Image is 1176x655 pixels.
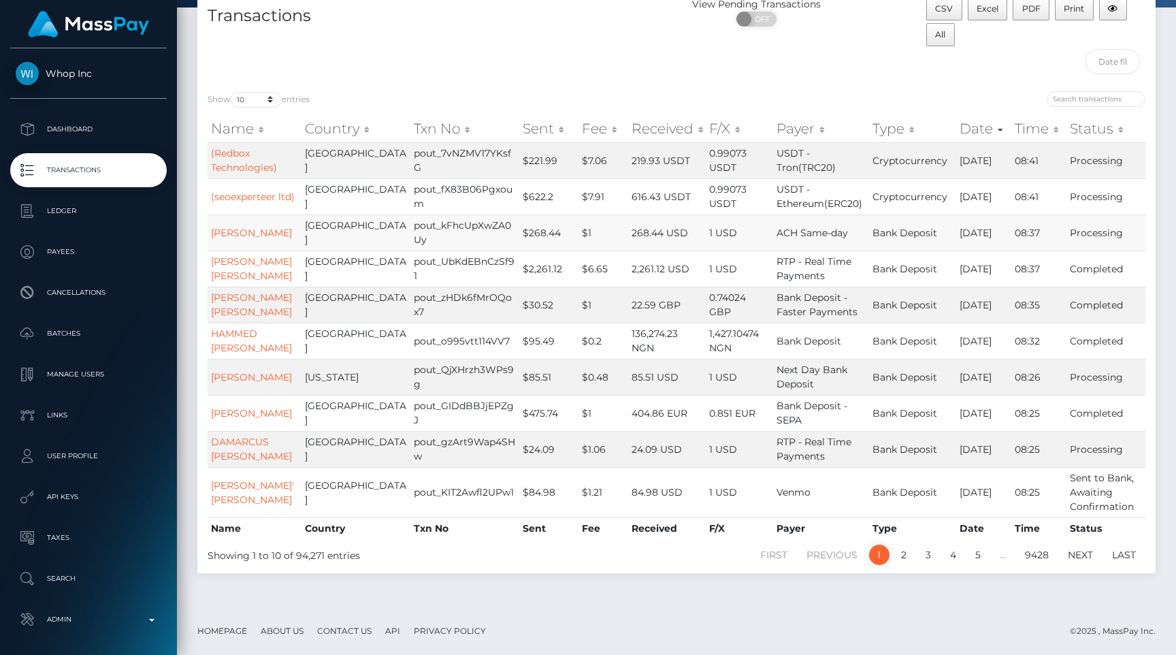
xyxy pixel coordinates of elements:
[706,142,773,178] td: 0.99073 USDT
[706,287,773,323] td: 0.74024 GBP
[869,178,956,214] td: Cryptocurrency
[410,395,519,431] td: pout_GIDdBBJjEPZgJ
[10,235,167,269] a: Payees
[410,431,519,467] td: pout_gzArt9Wap4SHw
[301,395,410,431] td: [GEOGRAPHIC_DATA]
[208,115,301,142] th: Name: activate to sort column ascending
[255,620,309,641] a: About Us
[578,517,628,539] th: Fee
[16,242,161,262] p: Payees
[10,276,167,310] a: Cancellations
[968,545,988,565] a: 5
[16,487,161,507] p: API Keys
[1011,214,1066,251] td: 08:37
[706,359,773,395] td: 1 USD
[301,323,410,359] td: [GEOGRAPHIC_DATA]
[578,178,628,214] td: $7.91
[777,436,851,462] span: RTP - Real Time Payments
[956,287,1011,323] td: [DATE]
[16,62,39,85] img: Whop Inc
[869,395,956,431] td: Bank Deposit
[869,323,956,359] td: Bank Deposit
[301,251,410,287] td: [GEOGRAPHIC_DATA]
[519,323,579,359] td: $95.49
[777,364,847,390] span: Next Day Bank Deposit
[10,153,167,187] a: Transactions
[1105,545,1143,565] a: Last
[1011,178,1066,214] td: 08:41
[869,142,956,178] td: Cryptocurrency
[519,251,579,287] td: $2,261.12
[519,431,579,467] td: $24.09
[935,29,945,39] span: All
[1011,323,1066,359] td: 08:32
[706,395,773,431] td: 0.851 EUR
[16,405,161,426] p: Links
[869,359,956,395] td: Bank Deposit
[628,178,706,214] td: 616.43 USDT
[869,431,956,467] td: Bank Deposit
[869,214,956,251] td: Bank Deposit
[410,287,519,323] td: pout_zHDk6fMrOQox7
[519,142,579,178] td: $221.99
[10,439,167,473] a: User Profile
[869,517,956,539] th: Type
[628,323,706,359] td: 136,274.23 NGN
[628,517,706,539] th: Received
[16,446,161,466] p: User Profile
[777,255,851,282] span: RTP - Real Time Payments
[1066,517,1145,539] th: Status
[926,23,955,46] button: All
[773,517,869,539] th: Payer
[1011,287,1066,323] td: 08:35
[956,467,1011,517] td: [DATE]
[628,115,706,142] th: Received: activate to sort column ascending
[301,178,410,214] td: [GEOGRAPHIC_DATA]
[1066,142,1145,178] td: Processing
[1011,467,1066,517] td: 08:25
[1066,431,1145,467] td: Processing
[578,142,628,178] td: $7.06
[869,467,956,517] td: Bank Deposit
[301,115,410,142] th: Country: activate to sort column ascending
[578,395,628,431] td: $1
[1011,142,1066,178] td: 08:41
[1066,214,1145,251] td: Processing
[1085,49,1141,74] input: Date filter
[10,603,167,637] a: Admin
[410,323,519,359] td: pout_o995vtt114VV7
[628,214,706,251] td: 268.44 USD
[956,395,1011,431] td: [DATE]
[869,251,956,287] td: Bank Deposit
[410,517,519,539] th: Txn No
[519,214,579,251] td: $268.44
[380,620,406,641] a: API
[519,287,579,323] td: $30.52
[777,486,811,498] span: Venmo
[1011,359,1066,395] td: 08:26
[777,291,857,318] span: Bank Deposit - Faster Payments
[301,214,410,251] td: [GEOGRAPHIC_DATA]
[628,431,706,467] td: 24.09 USD
[578,359,628,395] td: $0.48
[1060,545,1100,565] a: Next
[1017,545,1056,565] a: 9428
[16,609,161,630] p: Admin
[211,191,295,203] a: (seoexperteer ltd)
[706,517,773,539] th: F/X
[777,147,836,174] span: USDT - Tron(TRC20)
[777,183,862,210] span: USDT - Ethereum(ERC20)
[956,359,1011,395] td: [DATE]
[706,431,773,467] td: 1 USD
[16,569,161,589] p: Search
[410,251,519,287] td: pout_UbKdEBnCzSf91
[519,467,579,517] td: $84.98
[10,398,167,432] a: Links
[943,545,964,565] a: 4
[777,400,847,426] span: Bank Deposit - SEPA
[211,227,292,239] a: [PERSON_NAME]
[578,214,628,251] td: $1
[312,620,377,641] a: Contact Us
[301,359,410,395] td: [US_STATE]
[301,287,410,323] td: [GEOGRAPHIC_DATA]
